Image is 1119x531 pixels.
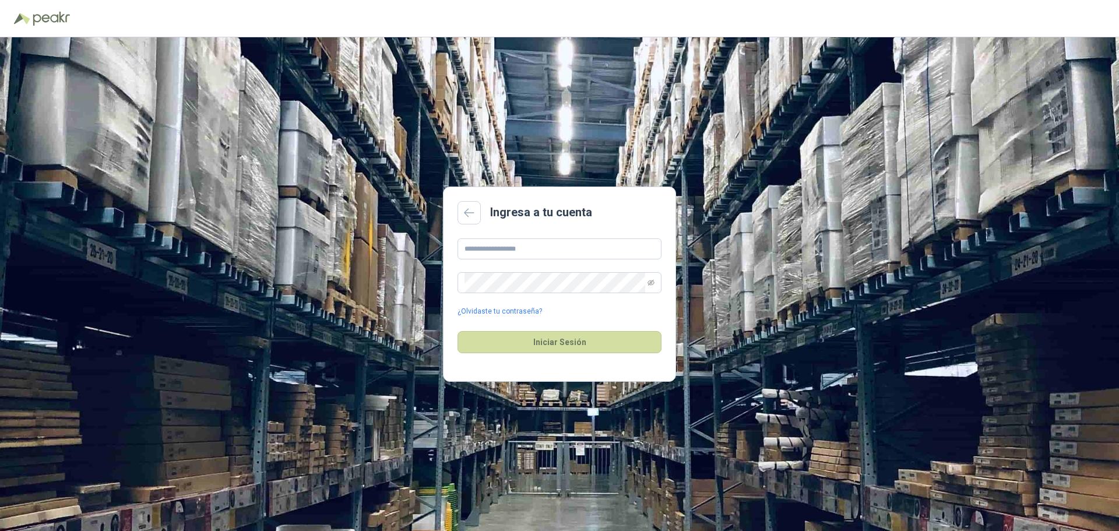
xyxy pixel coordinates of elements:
a: ¿Olvidaste tu contraseña? [458,306,542,317]
img: Logo [14,13,30,24]
img: Peakr [33,12,70,26]
button: Iniciar Sesión [458,331,661,353]
span: eye-invisible [648,279,654,286]
h2: Ingresa a tu cuenta [490,203,592,221]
